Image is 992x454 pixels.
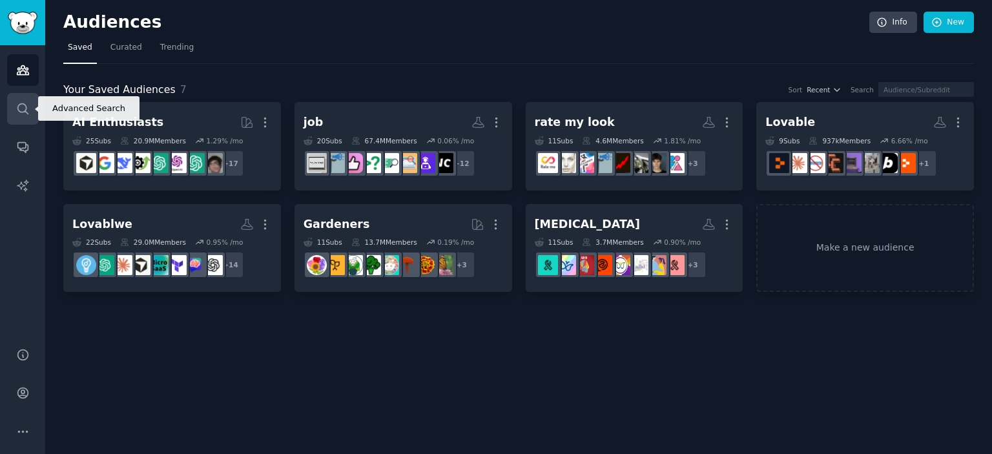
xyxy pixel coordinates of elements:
[72,136,111,145] div: 25 Sub s
[665,255,685,275] img: Anxietyhelp
[679,251,707,278] div: + 3
[94,255,114,275] img: ChatGPT
[860,153,880,173] img: ChatGPTCoding
[538,153,558,173] img: Rateme
[610,255,630,275] img: ADHDers
[167,153,187,173] img: OpenAIDev
[765,136,800,145] div: 9 Sub s
[535,216,641,232] div: [MEDICAL_DATA]
[160,42,194,54] span: Trending
[68,42,92,54] span: Saved
[789,85,803,94] div: Sort
[679,150,707,177] div: + 3
[842,153,862,173] img: vibecoding
[823,153,843,173] img: ClaudeCode
[910,150,937,177] div: + 1
[924,12,974,34] a: New
[891,136,928,145] div: 6.66 % /mo
[325,255,345,275] img: GardeningUK
[149,255,169,275] img: microsaas
[665,153,685,173] img: lookyourbest
[809,136,871,145] div: 937k Members
[63,102,281,191] a: AI Enthusiasts25Subs20.9MMembers1.29% /mo+17ArtificalIntelligencechatgpt_prompts_OpenAIDevchatgpt...
[130,153,150,173] img: AItoolsCatalog
[217,150,244,177] div: + 17
[807,85,830,94] span: Recent
[206,136,243,145] div: 1.29 % /mo
[120,136,186,145] div: 20.9M Members
[72,238,111,247] div: 22 Sub s
[807,85,842,94] button: Recent
[110,42,142,54] span: Curated
[130,255,150,275] img: cursor
[433,255,453,275] img: gardening
[526,204,743,293] a: [MEDICAL_DATA]11Subs3.7MMembers0.90% /mo+3AnxietyhelpAdhdRelationshipsAdultADHDSupportGroupADHDer...
[304,238,342,247] div: 11 Sub s
[878,82,974,97] input: Audience/Subreddit
[538,255,558,275] img: adhd_anxiety
[448,150,475,177] div: + 12
[112,153,132,173] img: DeepSeek
[325,153,345,173] img: Advice
[156,37,198,64] a: Trending
[646,153,666,173] img: Looksmaxx
[787,153,807,173] img: ClaudeAI
[304,136,342,145] div: 20 Sub s
[185,255,205,275] img: ChatGPTPromptGenius
[574,153,594,173] img: mtfbeautyandfashion
[351,136,417,145] div: 67.4M Members
[167,255,187,275] img: Terraform
[63,82,176,98] span: Your Saved Audiences
[343,153,363,173] img: likeremote
[433,153,453,173] img: venturecapitaljobs
[63,204,281,293] a: Lovablwe22Subs29.0MMembers0.95% /mo+14OpenAIChatGPTPromptGeniusTerraformmicrosaascursorClaudeAICh...
[106,37,147,64] a: Curated
[878,153,898,173] img: boltnewbuilders
[851,85,874,94] div: Search
[592,153,612,173] img: Advice
[582,136,643,145] div: 4.6M Members
[203,255,223,275] img: OpenAI
[769,153,789,173] img: replit
[94,153,114,173] img: GoogleGeminiAI
[185,153,205,173] img: chatgpt_prompts_
[869,12,917,34] a: Info
[582,238,643,247] div: 3.7M Members
[217,251,244,278] div: + 14
[526,102,743,191] a: rate my look11Subs4.6MMembers1.81% /mo+3lookyourbestLooksmaxxAppearanceAdviceHowtolooksmaxAdvicem...
[415,153,435,173] img: RemoteJobHunters
[437,238,474,247] div: 0.19 % /mo
[307,153,327,173] img: jobhunting
[72,114,163,130] div: AI Enthusiasts
[756,102,974,191] a: Lovable9Subs937kMembers6.66% /mo+1ReplitBuildersboltnewbuildersChatGPTCodingvibecodingClaudeCoden...
[437,136,474,145] div: 0.06 % /mo
[112,255,132,275] img: ClaudeAI
[307,255,327,275] img: flowers
[294,204,512,293] a: Gardeners11Subs13.7MMembers0.19% /mo+3gardeningwhatsthisplantmycologysucculentsvegetablegardening...
[361,153,381,173] img: cscareerquestions
[206,238,243,247] div: 0.95 % /mo
[397,153,417,173] img: StudentJobSearch
[180,83,187,96] span: 7
[628,153,648,173] img: AppearanceAdvice
[448,251,475,278] div: + 3
[343,255,363,275] img: SavageGarden
[8,12,37,34] img: GummySearch logo
[415,255,435,275] img: whatsthisplant
[304,114,324,130] div: job
[574,255,594,275] img: adult_adhd
[535,238,573,247] div: 11 Sub s
[63,37,97,64] a: Saved
[664,136,701,145] div: 1.81 % /mo
[72,216,132,232] div: Lovablwe
[361,255,381,275] img: vegetablegardening
[556,255,576,275] img: AutisticWithADHD
[76,153,96,173] img: cursor
[664,238,701,247] div: 0.90 % /mo
[294,102,512,191] a: job20Subs67.4MMembers0.06% /mo+12venturecapitaljobsRemoteJobHuntersStudentJobSearchjobboardsearch...
[149,153,169,173] img: chatgpt_promptDesign
[351,238,417,247] div: 13.7M Members
[304,216,370,232] div: Gardeners
[76,255,96,275] img: Entrepreneur
[120,238,186,247] div: 29.0M Members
